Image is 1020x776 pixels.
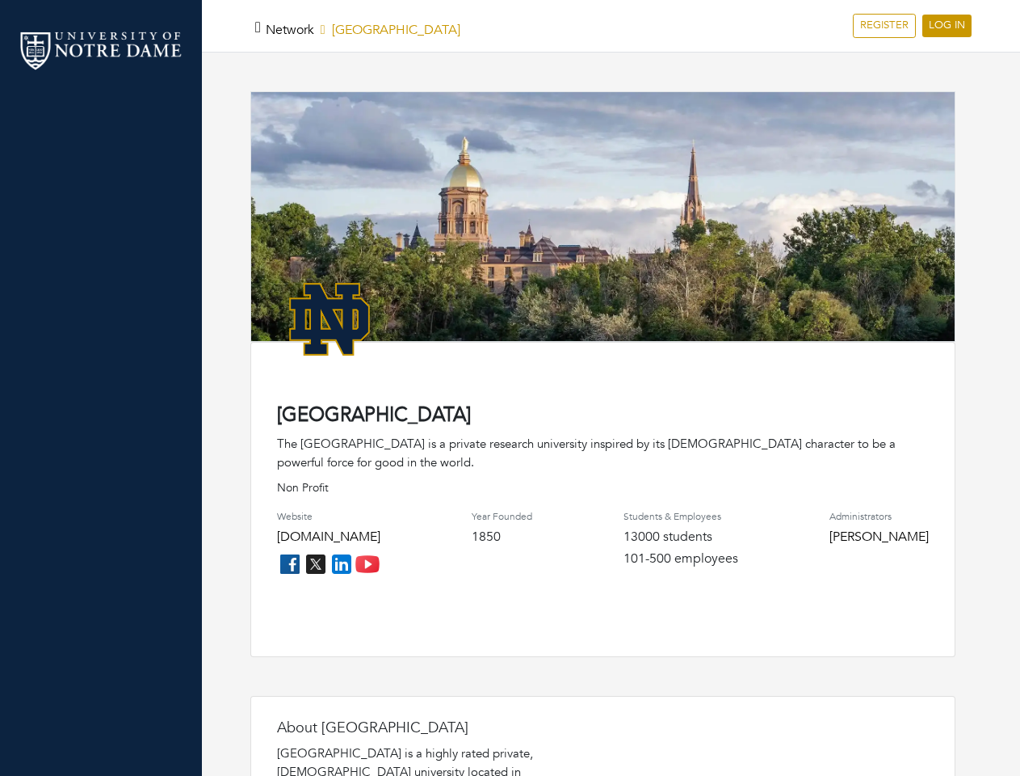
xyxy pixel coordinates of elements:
[623,529,738,545] h4: 13000 students
[16,28,186,73] img: nd_logo.png
[623,551,738,567] h4: 101-500 employees
[266,23,460,38] h5: [GEOGRAPHIC_DATA]
[829,528,929,546] a: [PERSON_NAME]
[277,528,380,546] a: [DOMAIN_NAME]
[355,551,380,577] img: youtube_icon-fc3c61c8c22f3cdcae68f2f17984f5f016928f0ca0694dd5da90beefb88aa45e.png
[472,529,532,545] h4: 1850
[277,511,380,522] h4: Website
[853,14,916,38] a: REGISTER
[277,404,929,428] h4: [GEOGRAPHIC_DATA]
[277,719,600,737] h4: About [GEOGRAPHIC_DATA]
[829,511,929,522] h4: Administrators
[472,511,532,522] h4: Year Founded
[251,92,955,361] img: rare_disease_hero-1920%20copy.png
[623,511,738,522] h4: Students & Employees
[329,551,355,577] img: linkedin_icon-84db3ca265f4ac0988026744a78baded5d6ee8239146f80404fb69c9eee6e8e7.png
[277,551,303,577] img: facebook_icon-256f8dfc8812ddc1b8eade64b8eafd8a868ed32f90a8d2bb44f507e1979dbc24.png
[266,21,314,39] a: Network
[277,267,382,372] img: NotreDame_Logo.png
[277,435,929,471] div: The [GEOGRAPHIC_DATA] is a private research university inspired by its [DEMOGRAPHIC_DATA] charact...
[922,15,972,37] a: LOG IN
[303,551,329,577] img: twitter_icon-7d0bafdc4ccc1285aa2013833b377ca91d92330db209b8298ca96278571368c9.png
[277,479,929,496] p: Non Profit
